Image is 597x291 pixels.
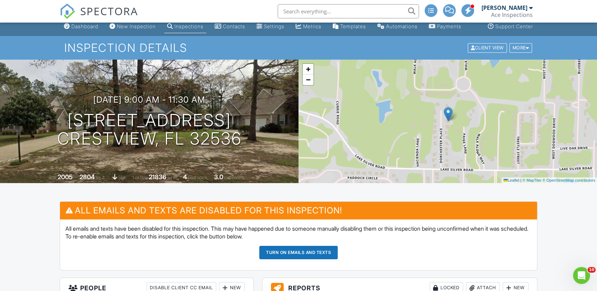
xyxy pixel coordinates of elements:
[188,175,207,180] span: bedrooms
[509,43,532,53] div: More
[485,20,536,33] a: Support Center
[96,175,106,180] span: sq. ft.
[118,175,126,180] span: slab
[57,111,242,148] h1: [STREET_ADDRESS] Crestview, FL 32536
[133,175,148,180] span: Lot Size
[60,202,537,219] h3: All emails and texts are disabled for this inspection!
[306,75,311,84] span: −
[183,173,187,181] div: 4
[149,173,166,181] div: 21836
[303,64,313,74] a: Zoom in
[495,23,533,29] div: Support Center
[587,267,596,273] span: 10
[80,4,138,18] span: SPECTORA
[306,65,311,73] span: +
[65,225,532,241] p: All emails and texts have been disabled for this inspection. This may have happened due to someon...
[223,23,245,29] div: Contacts
[278,4,419,18] input: Search everything...
[468,43,507,53] div: Client View
[303,74,313,85] a: Zoom out
[426,20,464,33] a: Payments
[522,178,542,182] a: © MapTiler
[60,4,75,19] img: The Best Home Inspection Software - Spectora
[293,20,324,33] a: Metrics
[93,95,205,104] h3: [DATE] 9:00 am - 11:30 am
[491,11,533,18] div: Ace Inspections
[340,23,366,29] div: Templates
[573,267,590,284] iframe: Intercom live chat
[467,45,509,50] a: Client View
[374,20,420,33] a: Automations (Advanced)
[303,23,321,29] div: Metrics
[224,175,244,180] span: bathrooms
[503,178,519,182] a: Leaflet
[107,20,159,33] a: New Inspection
[330,20,369,33] a: Templates
[259,246,338,259] button: Turn on emails and texts
[520,178,521,182] span: |
[437,23,461,29] div: Payments
[214,173,223,181] div: 3.0
[386,23,418,29] div: Automations
[212,20,248,33] a: Contacts
[49,175,57,180] span: Built
[543,178,595,182] a: © OpenStreetMap contributors
[61,20,101,33] a: Dashboard
[167,175,176,180] span: sq.ft.
[481,4,527,11] div: [PERSON_NAME]
[79,173,95,181] div: 2804
[264,23,284,29] div: Settings
[58,173,73,181] div: 2005
[71,23,98,29] div: Dashboard
[254,20,287,33] a: Settings
[60,10,138,24] a: SPECTORA
[444,107,453,121] img: Marker
[164,20,206,33] a: Inspections
[64,42,533,54] h1: Inspection Details
[175,23,203,29] div: Inspections
[117,23,156,29] div: New Inspection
